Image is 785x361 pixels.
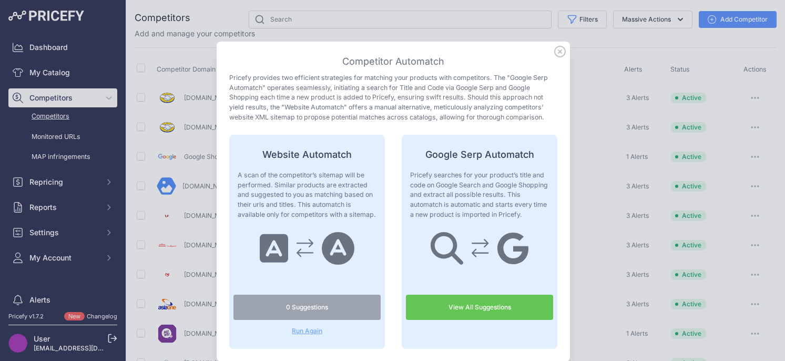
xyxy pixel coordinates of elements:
h4: Google Serp Automatch [406,147,553,162]
h4: Website Automatch [233,147,381,162]
span: Run Again [233,327,381,335]
p: A scan of the competitor’s sitemap will be performed. Similar products are extracted and suggeste... [238,171,376,219]
p: Pricefy provides two efficient strategies for matching your products with competitors. The "Googl... [229,73,557,122]
h3: Competitor Automatch [229,54,557,69]
a: View All Suggestions [406,295,553,320]
p: Pricefy searches for your product’s title and code on Google Search and Google Shopping and extra... [410,171,549,219]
